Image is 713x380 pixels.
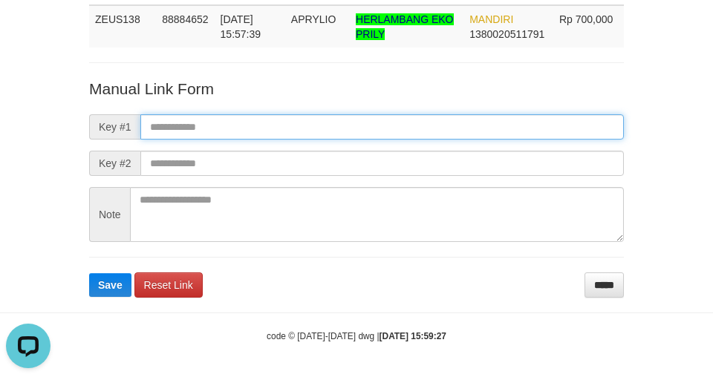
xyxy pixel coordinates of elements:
span: Key #2 [89,151,140,176]
span: Save [98,279,123,291]
button: Open LiveChat chat widget [6,6,51,50]
span: Copy 1380020511791 to clipboard [469,28,544,40]
td: ZEUS138 [89,5,156,47]
span: [DATE] 15:57:39 [221,13,261,40]
span: Nama rekening >18 huruf, harap diedit [356,13,453,40]
a: Reset Link [134,272,203,298]
p: Manual Link Form [89,78,624,99]
span: MANDIRI [469,13,513,25]
span: Key #1 [89,114,140,140]
span: Note [89,187,130,242]
strong: [DATE] 15:59:27 [380,331,446,341]
span: Rp 700,000 [559,13,613,25]
td: 88884652 [156,5,214,47]
span: Reset Link [144,279,193,291]
small: code © [DATE]-[DATE] dwg | [267,331,446,341]
span: APRYLIO [291,13,336,25]
button: Save [89,273,131,297]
